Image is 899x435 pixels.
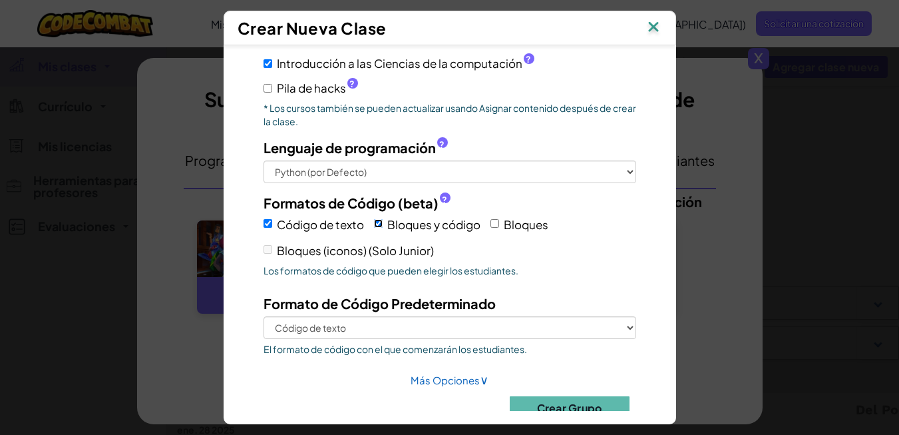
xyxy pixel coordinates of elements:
span: Los formatos de código que pueden elegir los estudiantes. [264,264,636,277]
span: ? [439,139,445,150]
span: ? [526,54,531,65]
span: Lenguaje de programación [264,138,436,157]
input: Pila de hacks? [264,84,272,93]
input: Bloques y código [374,219,383,228]
img: IconClose.svg [645,18,662,38]
a: Más Opciones [411,374,488,386]
button: Crear Grupo [510,396,629,420]
font: Introducción a las Ciencias de la computación [277,54,522,73]
input: Introducción a las Ciencias de la computación? [264,59,272,68]
span: Formato de Código Predeterminado [264,295,496,312]
span: ? [349,79,355,89]
input: Bloques (iconos) (Solo Junior) [264,245,272,254]
span: El formato de código con el que comenzarán los estudiantes. [264,342,636,356]
span: Formatos de Código (beta) [264,193,439,213]
span: Bloques [504,217,548,232]
span: ? [442,195,447,205]
span: Bloques (iconos) (Solo Junior) [277,243,434,258]
span: ∨ [480,372,488,387]
p: * Los cursos también se pueden actualizar usando Asignar contenido después de crear la clase. [264,101,636,128]
span: Bloques y código [387,217,480,232]
span: Crear Nueva Clase [238,18,387,38]
input: Bloques [490,219,499,228]
font: Pila de hacks [277,79,346,98]
input: Código de texto [264,219,272,228]
span: Código de texto [277,217,364,232]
